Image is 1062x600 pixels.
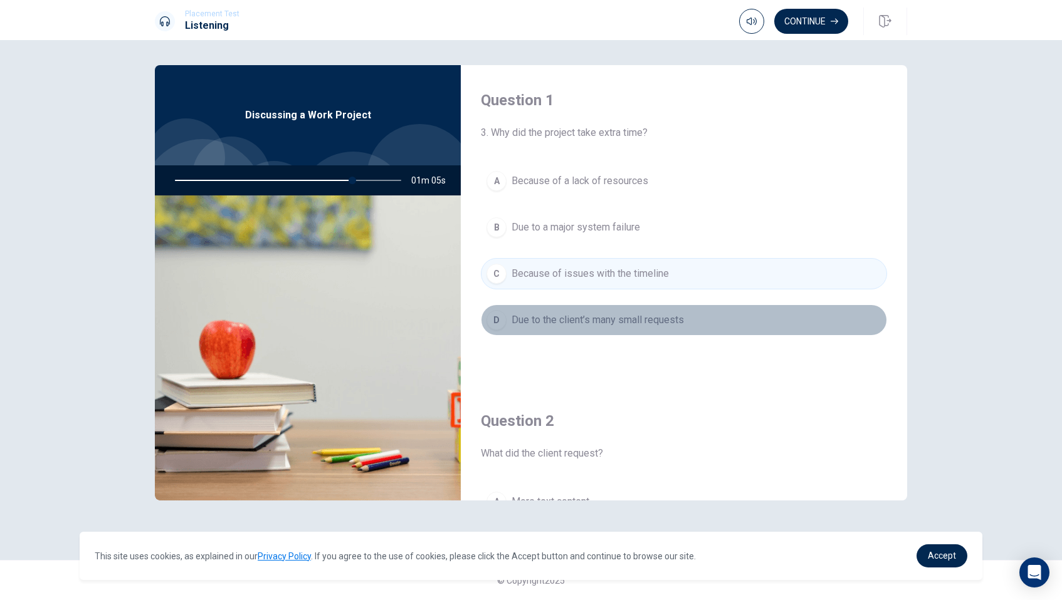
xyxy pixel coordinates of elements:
span: Because of issues with the timeline [512,266,669,281]
a: dismiss cookie message [917,544,967,567]
span: More text content [512,494,589,509]
span: Due to the client’s many small requests [512,313,684,328]
button: Continue [774,9,848,34]
img: Discussing a Work Project [155,195,461,500]
div: C [486,264,507,284]
span: Accept [928,551,956,561]
div: cookieconsent [80,532,982,580]
h4: Question 2 [481,411,887,431]
div: A [486,492,507,512]
div: Open Intercom Messenger [1019,557,1049,587]
h1: Listening [185,18,239,33]
button: AMore text content [481,486,887,517]
a: Privacy Policy [258,551,311,561]
button: ABecause of a lack of resources [481,165,887,197]
span: Discussing a Work Project [245,108,371,123]
button: DDue to the client’s many small requests [481,304,887,336]
span: © Copyright 2025 [497,576,565,586]
h4: Question 1 [481,90,887,110]
span: Placement Test [185,9,239,18]
span: What did the client request? [481,446,887,461]
button: CBecause of issues with the timeline [481,258,887,289]
div: B [486,217,507,237]
span: Due to a major system failure [512,220,640,235]
div: A [486,171,507,191]
span: 01m 05s [411,165,456,195]
span: Because of a lack of resources [512,173,648,189]
div: D [486,310,507,330]
button: BDue to a major system failure [481,212,887,243]
span: 3. Why did the project take extra time? [481,125,887,140]
span: This site uses cookies, as explained in our . If you agree to the use of cookies, please click th... [95,551,696,561]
